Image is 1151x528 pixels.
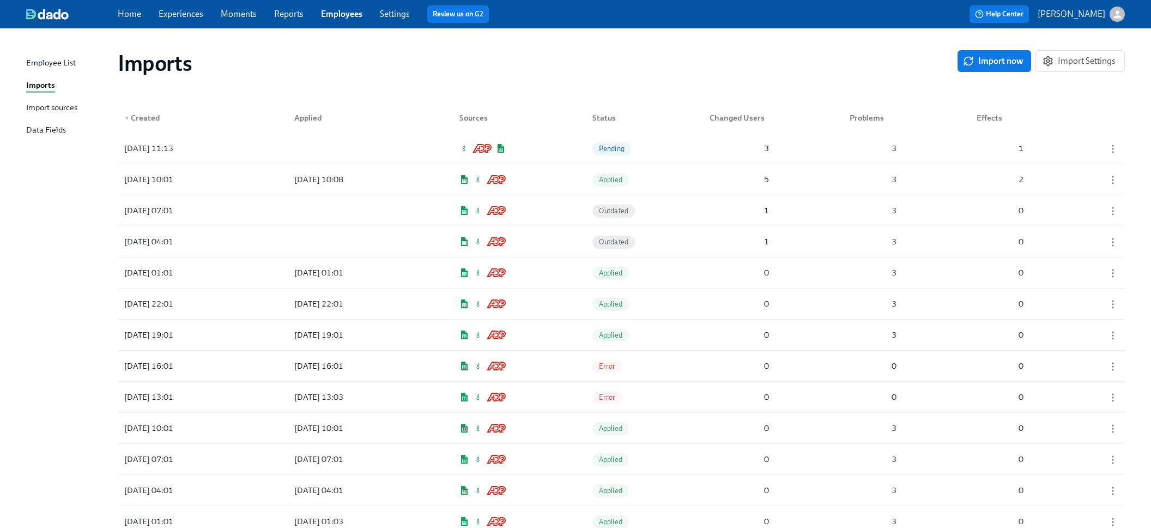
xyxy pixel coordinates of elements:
a: Data Fields [26,124,109,137]
div: 3 [845,266,901,279]
a: [DATE] 07:01Google SheetsGreenhouseADP Workforce NowOutdated130 [118,195,1125,226]
div: 0 [705,297,773,310]
div: 0 [972,484,1028,497]
div: [DATE] 13:01[DATE] 13:03Google SheetsGreenhouseADP Workforce NowError000 [118,382,1125,412]
button: Import Settings [1035,50,1125,72]
img: Google Sheets [459,517,469,526]
img: Greenhouse [474,175,482,184]
a: Moments [221,9,257,19]
div: Employee List [26,57,76,70]
img: Greenhouse [459,144,468,153]
div: Effects [968,107,1028,129]
div: [DATE] 04:01[DATE] 04:01Google SheetsGreenhouseADP Workforce NowApplied030 [118,475,1125,506]
div: 0 [705,328,773,341]
span: Applied [592,269,629,277]
img: ADP Workforce Now [487,424,506,433]
div: [DATE] 07:01 [290,453,384,466]
span: Error [592,393,622,401]
span: Applied [592,424,629,433]
a: [DATE] 04:01[DATE] 04:01Google SheetsGreenhouseADP Workforce NowApplied030 [118,475,1125,506]
div: [DATE] 10:01 [120,422,218,435]
img: ADP Workforce Now [487,268,506,277]
img: Google Sheets [459,175,469,184]
span: Import now [965,56,1023,67]
div: 0 [972,422,1028,435]
span: Applied [592,300,629,308]
div: ▼Created [120,107,218,129]
div: Imports [26,79,55,93]
div: 3 [845,422,901,435]
a: [DATE] 10:01[DATE] 10:01Google SheetsGreenhouseADP Workforce NowApplied030 [118,413,1125,444]
button: Review us on G2 [427,5,489,23]
a: Experiences [159,9,203,19]
div: 0 [705,391,773,404]
span: Help Center [975,9,1023,20]
div: [DATE] 13:03 [290,391,384,404]
img: Google Sheets [459,331,469,339]
span: Outdated [592,238,635,246]
div: Created [120,111,218,124]
div: 3 [845,453,901,466]
div: Problems [845,111,901,124]
div: 3 [845,328,901,341]
img: Google Sheets [459,362,469,370]
div: 3 [845,204,901,217]
img: dado [26,9,69,20]
span: Applied [592,331,629,339]
img: Google Sheets [459,206,469,215]
img: Google Sheets [459,455,469,464]
div: 3 [845,142,901,155]
div: 0 [705,453,773,466]
div: [DATE] 19:01 [290,328,384,341]
span: Pending [592,145,631,153]
img: Greenhouse [474,299,482,308]
span: ▼ [124,116,130,121]
img: Greenhouse [474,455,482,464]
img: Greenhouse [474,486,482,495]
div: [DATE] 01:01 [120,266,218,279]
div: 0 [705,484,773,497]
div: [DATE] 10:01 [290,422,384,435]
a: [DATE] 01:01[DATE] 01:01Google SheetsGreenhouseADP Workforce NowApplied030 [118,257,1125,289]
div: 3 [845,515,901,528]
button: Help Center [970,5,1029,23]
img: Google Sheets [459,268,469,277]
div: [DATE] 10:01[DATE] 10:08Google SheetsGreenhouseADP Workforce NowApplied532 [118,164,1125,195]
img: Greenhouse [474,362,482,370]
span: Applied [592,518,629,526]
img: Google Sheets [459,299,469,308]
span: Applied [592,487,629,495]
span: Applied [592,455,629,464]
div: 0 [972,359,1028,373]
div: [DATE] 16:01[DATE] 16:01Google SheetsGreenhouseADP Workforce NowError000 [118,351,1125,381]
a: Import sources [26,101,109,115]
img: ADP Workforce Now [487,331,506,339]
img: Greenhouse [474,393,482,401]
img: ADP Workforce Now [487,206,506,215]
div: Sources [451,107,516,129]
div: [DATE] 07:01 [120,453,218,466]
div: Changed Users [705,111,773,124]
a: Review us on G2 [433,9,483,20]
div: [DATE] 19:01[DATE] 19:01Google SheetsGreenhouseADP Workforce NowApplied030 [118,320,1125,350]
div: Applied [286,107,384,129]
div: [DATE] 19:01 [120,328,218,341]
img: ADP Workforce Now [487,237,506,246]
a: [DATE] 13:01[DATE] 13:03Google SheetsGreenhouseADP Workforce NowError000 [118,382,1125,413]
a: Employees [321,9,362,19]
img: Google Sheets [459,393,469,401]
div: [DATE] 10:08 [290,173,384,186]
h1: Imports [118,50,192,76]
div: [DATE] 01:01 [120,515,218,528]
img: Greenhouse [474,331,482,339]
div: Data Fields [26,124,66,137]
div: 0 [705,359,773,373]
div: [DATE] 22:01[DATE] 22:01Google SheetsGreenhouseADP Workforce NowApplied030 [118,289,1125,319]
a: [DATE] 07:01[DATE] 07:01Google SheetsGreenhouseADP Workforce NowApplied030 [118,444,1125,475]
img: Google Sheets [496,144,506,153]
div: Effects [972,111,1028,124]
img: Greenhouse [474,268,482,277]
p: [PERSON_NAME] [1038,8,1105,20]
div: Sources [455,111,516,124]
